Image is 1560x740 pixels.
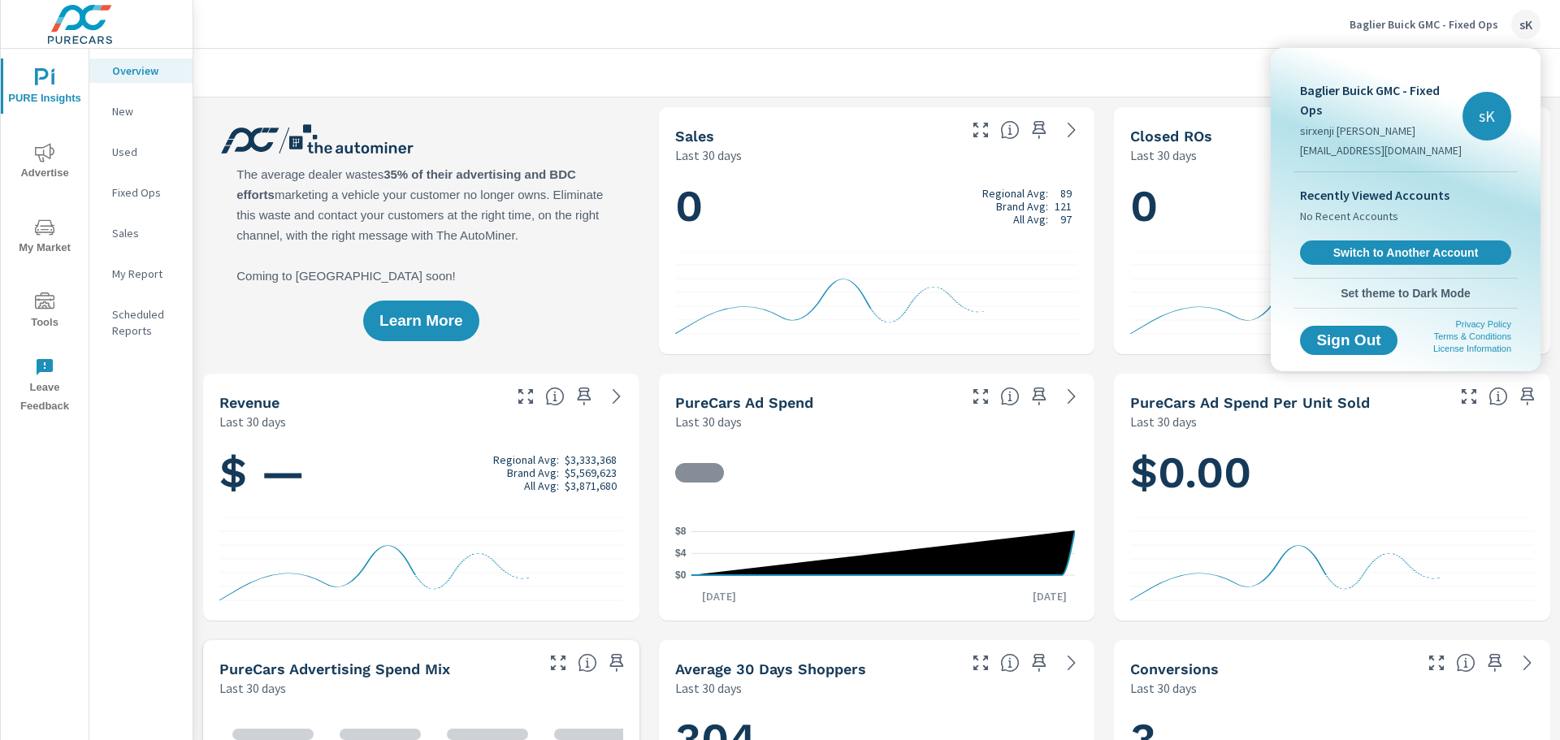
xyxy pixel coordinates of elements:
[1300,142,1462,158] p: [EMAIL_ADDRESS][DOMAIN_NAME]
[1300,240,1511,265] a: Switch to Another Account
[1300,205,1511,227] span: No Recent Accounts
[1300,80,1462,119] p: Baglier Buick GMC - Fixed Ops
[1433,344,1511,353] a: License Information
[1462,92,1511,141] div: sK
[1300,123,1462,139] p: sirxenji [PERSON_NAME]
[1309,245,1502,260] span: Switch to Another Account
[1293,279,1518,308] button: Set theme to Dark Mode
[1456,319,1511,329] a: Privacy Policy
[1300,286,1511,301] span: Set theme to Dark Mode
[1300,185,1511,205] p: Recently Viewed Accounts
[1313,333,1384,348] span: Sign Out
[1434,331,1511,341] a: Terms & Conditions
[1300,326,1397,355] button: Sign Out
